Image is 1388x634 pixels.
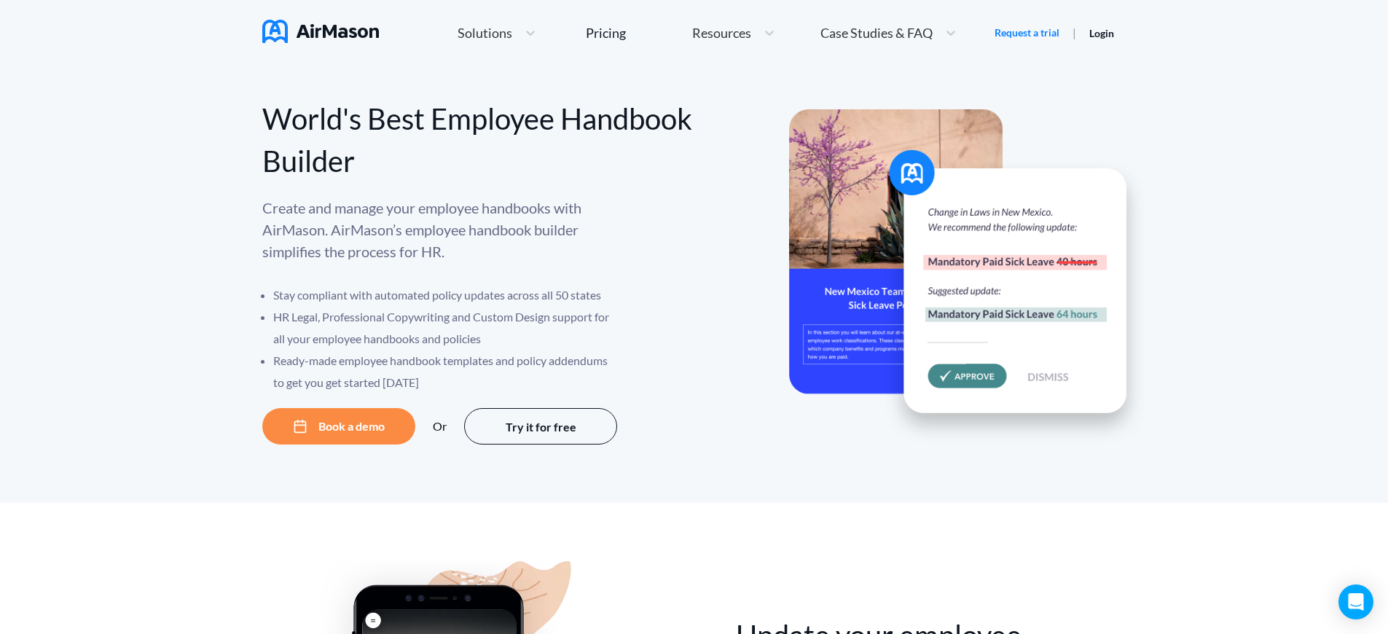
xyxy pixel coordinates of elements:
[273,284,619,306] li: Stay compliant with automated policy updates across all 50 states
[262,197,619,262] p: Create and manage your employee handbooks with AirMason. AirMason’s employee handbook builder sim...
[692,26,751,39] span: Resources
[433,420,447,433] div: Or
[273,306,619,350] li: HR Legal, Professional Copywriting and Custom Design support for all your employee handbooks and ...
[464,408,617,445] button: Try it for free
[1089,27,1114,39] a: Login
[586,26,626,39] div: Pricing
[262,20,379,43] img: AirMason Logo
[273,350,619,394] li: Ready-made employee handbook templates and policy addendums to get you get started [DATE]
[262,408,415,445] button: Book a demo
[995,26,1059,40] a: Request a trial
[586,20,626,46] a: Pricing
[1338,584,1373,619] div: Open Intercom Messenger
[789,109,1146,444] img: hero-banner
[820,26,933,39] span: Case Studies & FAQ
[262,98,694,182] div: World's Best Employee Handbook Builder
[458,26,512,39] span: Solutions
[1073,26,1076,39] span: |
